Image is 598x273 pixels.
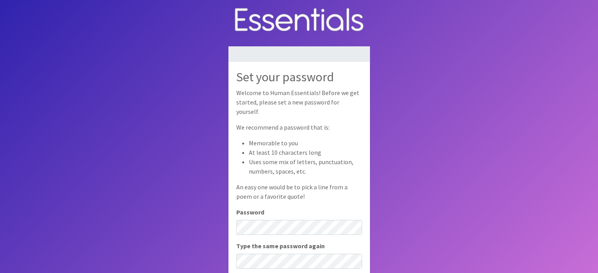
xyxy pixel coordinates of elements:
[236,207,264,217] label: Password
[236,241,325,251] label: Type the same password again
[249,138,362,148] li: Memorable to you
[236,182,362,201] p: An easy one would be to pick a line from a poem or a favorite quote!
[236,70,362,84] h2: Set your password
[249,157,362,176] li: Uses some mix of letters, punctuation, numbers, spaces, etc.
[236,88,362,116] p: Welcome to Human Essentials! Before we get started, please set a new password for yourself.
[236,123,362,132] p: We recommend a password that is:
[249,148,362,157] li: At least 10 characters long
